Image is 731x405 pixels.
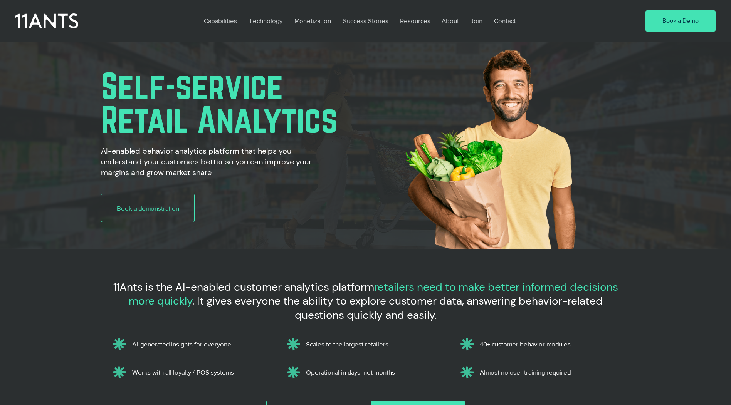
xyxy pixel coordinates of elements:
[467,12,486,30] p: Join
[132,340,231,348] span: AI-generated insights for everyone
[480,368,620,376] p: Almost no user training required
[394,12,436,30] a: Resources
[198,12,623,30] nav: Site
[245,12,286,30] p: Technology
[101,146,332,178] h2: AI-enabled behavior analytics platform that helps you understand your customers better so you can...
[480,340,620,348] p: 40+ customer behavior modules
[339,12,392,30] p: Success Stories
[289,12,337,30] a: Monetization
[438,12,463,30] p: About
[337,12,394,30] a: Success Stories
[490,12,519,30] p: Contact
[488,12,522,30] a: Contact
[243,12,289,30] a: Technology
[306,340,446,348] p: Scales to the largest retailers
[436,12,465,30] a: About
[198,12,243,30] a: Capabilities
[101,194,195,222] a: Book a demonstration
[113,280,374,294] span: 11Ants is the AI-enabled customer analytics platform
[645,10,716,32] a: Book a Demo
[200,12,241,30] p: Capabilities
[306,368,446,376] p: Operational in days, not months
[101,66,283,106] span: Self-service
[465,12,488,30] a: Join
[291,12,335,30] p: Monetization
[101,99,338,139] span: Retail Analytics
[662,17,699,25] span: Book a Demo
[132,368,272,376] p: Works with all loyalty / POS systems
[129,280,618,308] span: retailers need to make better informed decisions more quickly
[192,294,603,322] span: . It gives everyone the ability to explore customer data, answering behavior-related questions qu...
[117,204,179,213] span: Book a demonstration
[396,12,434,30] p: Resources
